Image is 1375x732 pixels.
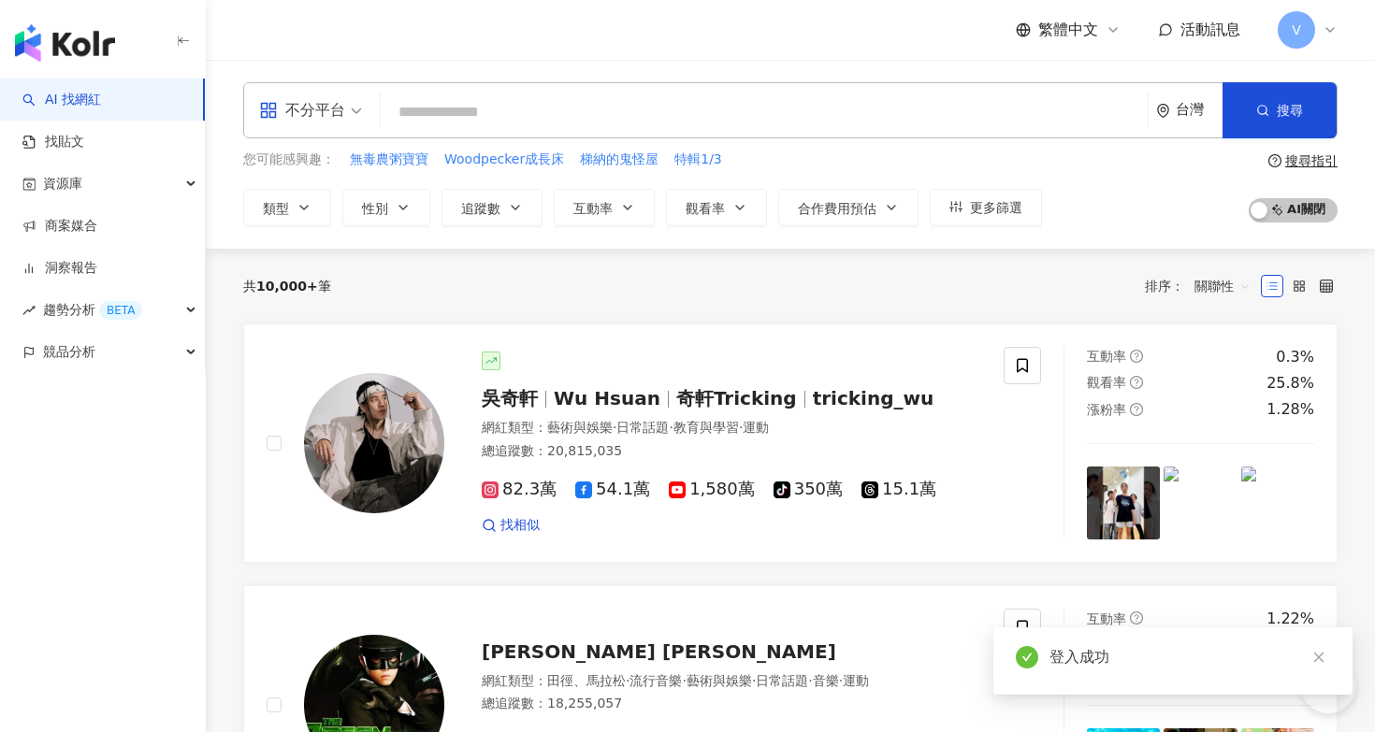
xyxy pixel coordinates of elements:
[1130,350,1143,363] span: question-circle
[798,201,876,216] span: 合作費用預估
[687,673,752,688] span: 藝術與娛樂
[1223,82,1337,138] button: 搜尋
[1049,646,1330,668] div: 登入成功
[43,163,82,205] span: 資源庫
[1266,373,1314,394] div: 25.8%
[1087,402,1126,417] span: 漲粉率
[1268,154,1281,167] span: question-circle
[43,289,142,331] span: 趨勢分析
[482,442,981,461] div: 總追蹤數 ： 20,815,035
[350,151,428,169] span: 無毒農粥寶寶
[743,420,769,435] span: 運動
[626,673,630,688] span: ·
[1180,21,1240,38] span: 活動訊息
[1087,375,1126,390] span: 觀看率
[666,189,767,226] button: 觀看率
[256,279,318,294] span: 10,000+
[1285,153,1338,168] div: 搜尋指引
[554,189,655,226] button: 互動率
[778,189,919,226] button: 合作費用預估
[342,189,430,226] button: 性別
[616,420,669,435] span: 日常話題
[482,480,557,499] span: 82.3萬
[1145,271,1261,301] div: 排序：
[482,516,540,535] a: 找相似
[547,420,613,435] span: 藝術與娛樂
[808,673,812,688] span: ·
[304,373,444,513] img: KOL Avatar
[243,279,331,294] div: 共 筆
[482,672,981,691] div: 網紅類型 ：
[1266,609,1314,629] div: 1.22%
[673,420,739,435] span: 教育與學習
[573,201,613,216] span: 互動率
[547,673,626,688] span: 田徑、馬拉松
[613,420,616,435] span: ·
[673,150,723,170] button: 特輯1/3
[1087,611,1126,626] span: 互動率
[752,673,756,688] span: ·
[756,673,808,688] span: 日常話題
[482,640,836,663] span: [PERSON_NAME] [PERSON_NAME]
[22,259,97,278] a: 洞察報告
[1194,271,1251,301] span: 關聯性
[482,695,981,713] div: 總追蹤數 ： 18,255,057
[1176,102,1223,118] div: 台灣
[500,516,540,535] span: 找相似
[243,189,331,226] button: 類型
[1130,376,1143,389] span: question-circle
[1038,20,1098,40] span: 繁體中文
[774,480,843,499] span: 350萬
[482,387,538,409] span: 吳奇軒
[99,301,142,320] div: BETA
[22,133,84,151] a: 找貼文
[22,217,97,236] a: 商案媒合
[813,387,934,409] span: tricking_wu
[1266,399,1314,420] div: 1.28%
[630,673,682,688] span: 流行音樂
[580,151,659,169] span: 梯納的鬼怪屋
[444,151,564,169] span: Woodpecker成長床
[669,480,755,499] span: 1,580萬
[1087,349,1126,364] span: 互動率
[930,189,1042,226] button: 更多篩選
[259,95,345,125] div: 不分平台
[1277,103,1303,118] span: 搜尋
[461,201,500,216] span: 追蹤數
[243,323,1338,564] a: KOL Avatar吳奇軒Wu Hsuan奇軒Trickingtricking_wu網紅類型：藝術與娛樂·日常話題·教育與學習·運動總追蹤數：20,815,03582.3萬54.1萬1,580萬...
[1164,466,1237,539] img: post-image
[43,331,95,373] span: 競品分析
[441,189,543,226] button: 追蹤數
[669,420,673,435] span: ·
[22,91,101,109] a: searchAI 找網紅
[686,201,725,216] span: 觀看率
[575,480,650,499] span: 54.1萬
[362,201,388,216] span: 性別
[1276,347,1314,367] div: 0.3%
[482,419,981,438] div: 網紅類型 ：
[1130,611,1143,624] span: question-circle
[554,387,660,409] span: Wu Hsuan
[1241,466,1314,539] img: post-image
[676,387,797,409] span: 奇軒Tricking
[1312,651,1325,664] span: close
[843,673,869,688] span: 運動
[22,304,36,317] span: rise
[1016,646,1038,668] span: check-circle
[682,673,686,688] span: ·
[1292,20,1301,40] span: V
[861,480,936,499] span: 15.1萬
[1156,104,1170,118] span: environment
[263,201,289,216] span: 類型
[970,200,1022,215] span: 更多篩選
[1087,466,1160,539] img: post-image
[813,673,839,688] span: 音樂
[739,420,743,435] span: ·
[243,151,335,169] span: 您可能感興趣：
[259,101,278,120] span: appstore
[443,150,565,170] button: Woodpecker成長床
[1130,403,1143,416] span: question-circle
[674,151,722,169] span: 特輯1/3
[579,150,659,170] button: 梯納的鬼怪屋
[15,24,115,62] img: logo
